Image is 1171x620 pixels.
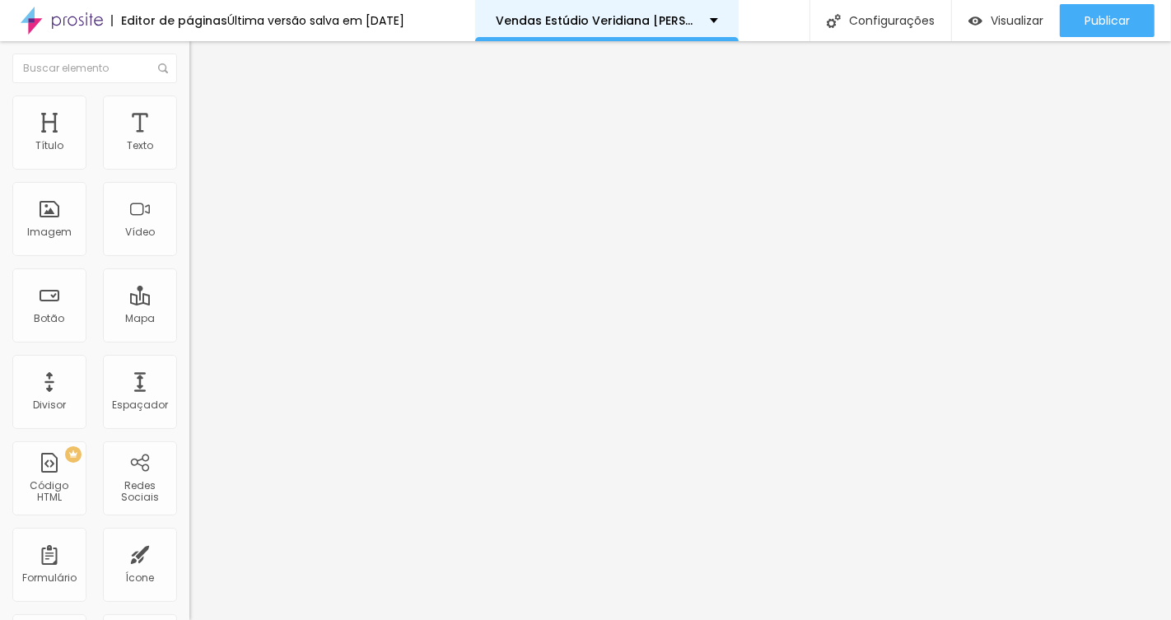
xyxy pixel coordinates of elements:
[33,399,66,411] div: Divisor
[827,14,841,28] img: Icone
[1060,4,1155,37] button: Publicar
[27,226,72,238] div: Imagem
[991,14,1043,27] span: Visualizar
[496,15,697,26] p: Vendas Estúdio Veridiana [PERSON_NAME]
[35,140,63,152] div: Título
[968,14,982,28] img: view-1.svg
[227,15,404,26] div: Última versão salva em [DATE]
[189,41,1171,620] iframe: Editor
[125,226,155,238] div: Vídeo
[952,4,1060,37] button: Visualizar
[111,15,227,26] div: Editor de páginas
[35,313,65,324] div: Botão
[1085,14,1130,27] span: Publicar
[125,313,155,324] div: Mapa
[12,54,177,83] input: Buscar elemento
[112,399,168,411] div: Espaçador
[22,572,77,584] div: Formulário
[16,480,82,504] div: Código HTML
[127,140,153,152] div: Texto
[107,480,172,504] div: Redes Sociais
[126,572,155,584] div: Ícone
[158,63,168,73] img: Icone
